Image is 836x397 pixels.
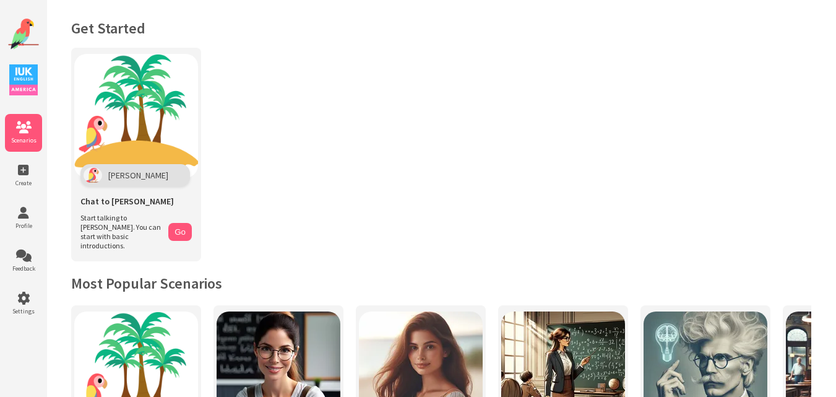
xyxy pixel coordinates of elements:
[71,274,811,293] h2: Most Popular Scenarios
[108,170,168,181] span: [PERSON_NAME]
[168,223,192,241] button: Go
[5,136,42,144] span: Scenarios
[74,54,198,178] img: Chat with Polly
[84,167,102,183] img: Polly
[5,264,42,273] span: Feedback
[9,64,38,95] img: IUK Logo
[80,196,174,207] span: Chat to [PERSON_NAME]
[5,222,42,230] span: Profile
[80,213,162,250] span: Start talking to [PERSON_NAME]. You can start with basic introductions.
[8,19,39,50] img: Website Logo
[5,307,42,315] span: Settings
[5,179,42,187] span: Create
[71,19,811,38] h1: Get Started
